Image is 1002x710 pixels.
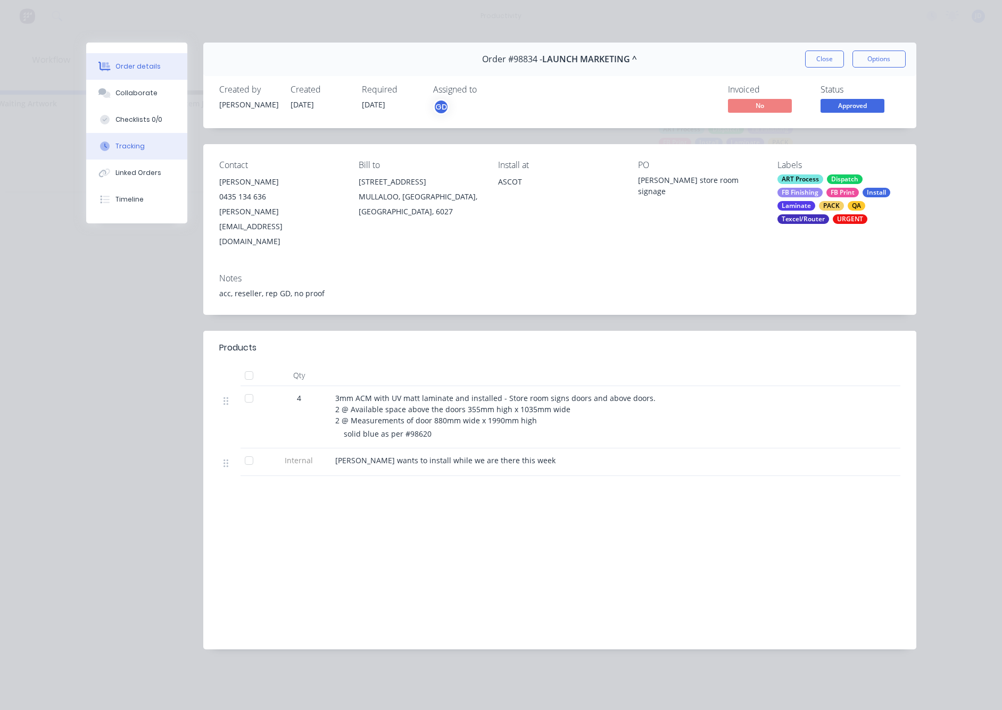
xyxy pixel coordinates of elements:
[267,365,331,386] div: Qty
[433,99,449,115] button: GD
[542,54,637,64] span: LAUNCH MARKETING ^
[86,53,187,80] button: Order details
[291,85,349,95] div: Created
[219,288,900,299] div: acc, reseller, rep GD, no proof
[821,99,884,115] button: Approved
[728,99,792,112] span: No
[433,85,540,95] div: Assigned to
[219,85,278,95] div: Created by
[852,51,906,68] button: Options
[115,168,161,178] div: Linked Orders
[219,189,342,204] div: 0435 134 636
[362,99,385,110] span: [DATE]
[359,189,481,219] div: MULLALOO, [GEOGRAPHIC_DATA], [GEOGRAPHIC_DATA], 6027
[827,174,863,184] div: Dispatch
[359,174,481,219] div: [STREET_ADDRESS]MULLALOO, [GEOGRAPHIC_DATA], [GEOGRAPHIC_DATA], 6027
[638,174,760,197] div: [PERSON_NAME] store room signage
[821,85,900,95] div: Status
[777,214,829,224] div: Texcel/Router
[86,186,187,213] button: Timeline
[219,204,342,249] div: [PERSON_NAME][EMAIL_ADDRESS][DOMAIN_NAME]
[219,99,278,110] div: [PERSON_NAME]
[219,273,900,283] div: Notes
[833,214,867,224] div: URGENT
[638,160,760,170] div: PO
[86,133,187,160] button: Tracking
[826,188,859,197] div: FB Print
[219,341,256,354] div: Products
[219,174,342,249] div: [PERSON_NAME]0435 134 636[PERSON_NAME][EMAIL_ADDRESS][DOMAIN_NAME]
[86,106,187,133] button: Checklists 0/0
[482,54,542,64] span: Order #98834 -
[498,160,620,170] div: Install at
[359,174,481,189] div: [STREET_ADDRESS]
[777,174,823,184] div: ART Process
[219,174,342,189] div: [PERSON_NAME]
[115,195,144,204] div: Timeline
[863,188,890,197] div: Install
[291,99,314,110] span: [DATE]
[777,201,815,211] div: Laminate
[728,85,808,95] div: Invoiced
[821,99,884,112] span: Approved
[297,392,301,404] span: 4
[115,115,162,124] div: Checklists 0/0
[219,160,342,170] div: Contact
[498,174,620,189] div: ASCOT
[777,160,900,170] div: Labels
[115,141,145,151] div: Tracking
[344,429,432,439] span: solid blue as per #98620
[777,188,823,197] div: FB Finishing
[848,201,865,211] div: QA
[335,455,556,465] span: [PERSON_NAME] wants to install while we are there this week
[819,201,844,211] div: PACK
[498,174,620,208] div: ASCOT
[86,160,187,186] button: Linked Orders
[359,160,481,170] div: Bill to
[271,455,327,466] span: Internal
[115,62,161,71] div: Order details
[805,51,844,68] button: Close
[115,88,158,98] div: Collaborate
[362,85,420,95] div: Required
[86,80,187,106] button: Collaborate
[335,393,656,425] span: 3mm ACM with UV matt laminate and installed - Store room signs doors and above doors. 2 @ Availab...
